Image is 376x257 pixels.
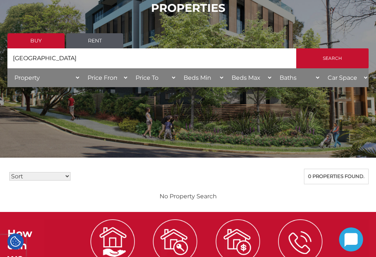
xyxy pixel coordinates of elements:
[7,33,65,48] a: Buy
[7,192,369,201] p: No Property Search
[9,172,71,181] select: Sort Listings
[7,48,296,68] input: Search by suburb, postcode or area
[7,1,369,15] h1: PROPERTIES
[7,233,24,250] div: Cookie Settings
[304,169,369,184] div: 0 properties found.
[66,33,123,48] a: Rent
[296,48,369,68] input: Search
